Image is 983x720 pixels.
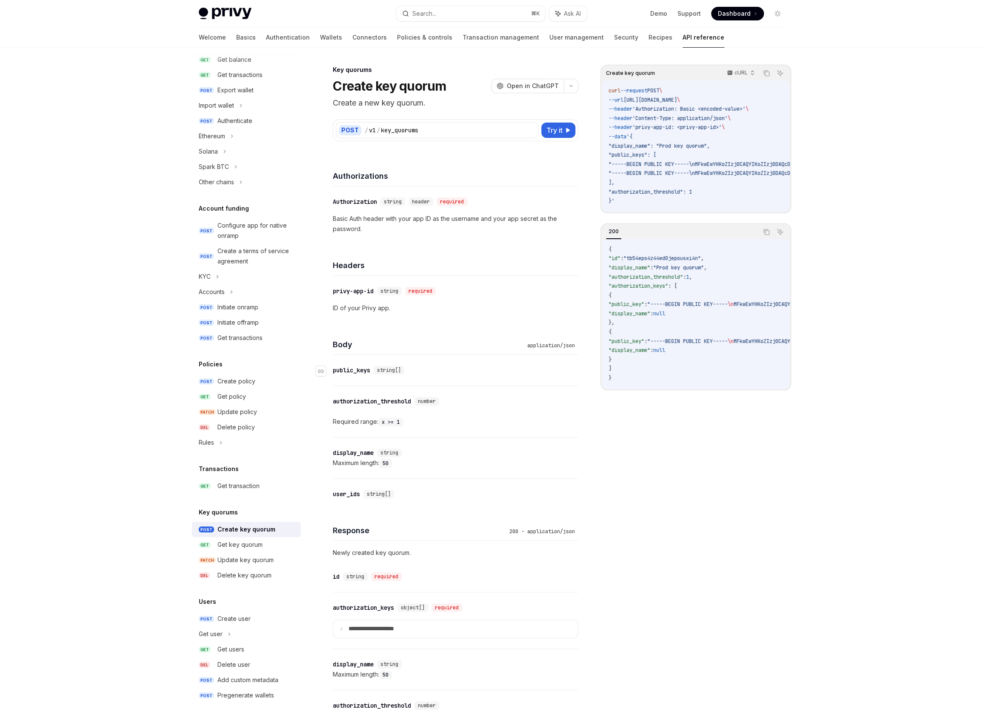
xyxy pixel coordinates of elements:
[192,243,301,269] a: POSTCreate a terms of service agreement
[632,124,722,131] span: 'privy-app-id: <privy-app-id>'
[217,570,271,580] div: Delete key quorum
[365,126,368,134] div: /
[531,10,540,17] span: ⌘ K
[774,226,786,237] button: Ask AI
[761,226,772,237] button: Copy the contents from the code block
[609,97,623,103] span: --url
[217,391,246,402] div: Get policy
[380,449,398,456] span: string
[192,389,301,404] a: GETGet policy
[217,246,296,266] div: Create a terms of service agreement
[192,568,301,583] a: DELDelete key quorum
[728,338,734,345] span: \n
[199,424,210,431] span: DEL
[333,303,578,313] p: ID of your Privy app.
[217,85,254,95] div: Export wallet
[333,660,374,669] div: display_name
[774,68,786,79] button: Ask AI
[352,27,387,48] a: Connectors
[632,106,746,112] span: 'Authorization: Basic <encoded-value>'
[236,27,256,48] a: Basics
[653,310,665,317] span: null
[217,70,263,80] div: Get transactions
[647,301,728,308] span: "-----BEGIN PUBLIC KEY-----
[609,151,656,158] span: "public_keys": [
[668,283,677,289] span: : [
[333,525,506,536] h4: Response
[728,301,734,308] span: \n
[217,660,250,670] div: Delete user
[437,197,467,206] div: required
[192,657,301,672] a: DELDelete user
[609,301,644,308] span: "public_key"
[199,320,214,326] span: POST
[217,524,275,534] div: Create key quorum
[333,548,578,558] p: Newly created key quorum.
[418,398,436,405] span: number
[199,359,223,369] h5: Policies
[412,9,436,19] div: Search...
[199,162,229,172] div: Spark BTC
[632,115,728,122] span: 'Content-Type: application/json'
[609,374,612,381] span: }
[609,106,632,112] span: --header
[199,526,214,533] span: POST
[549,27,604,48] a: User management
[379,671,392,679] code: 50
[333,287,374,295] div: privy-app-id
[379,459,392,468] code: 50
[704,264,707,271] span: ,
[199,8,251,20] img: light logo
[333,603,394,612] div: authorization_keys
[609,329,612,335] span: {
[199,335,214,341] span: POST
[333,490,360,498] div: user_ids
[711,7,764,20] a: Dashboard
[609,310,650,317] span: "display_name"
[199,677,214,683] span: POST
[546,125,563,135] span: Try it
[217,376,255,386] div: Create policy
[623,97,677,103] span: [URL][DOMAIN_NAME]
[192,113,301,129] a: POSTAuthenticate
[412,198,430,205] span: header
[431,603,462,612] div: required
[524,341,578,350] div: application/json
[217,644,244,654] div: Get users
[192,300,301,315] a: POSTInitiate onramp
[199,146,218,157] div: Solana
[653,264,704,271] span: "Prod key quorum"
[686,274,689,280] span: 1
[333,66,578,74] div: Key quorums
[333,458,578,468] div: Maximum length:
[199,464,239,474] h5: Transactions
[761,68,772,79] button: Copy the contents from the code block
[217,481,260,491] div: Get transaction
[192,374,301,389] a: POSTCreate policy
[609,87,620,94] span: curl
[367,491,391,497] span: string[]
[728,115,731,122] span: \
[199,629,223,639] div: Get user
[333,397,411,406] div: authorization_threshold
[333,260,578,271] h4: Headers
[217,116,252,126] div: Authenticate
[199,228,214,234] span: POST
[722,66,758,80] button: cURL
[199,72,211,78] span: GET
[217,555,274,565] div: Update key quorum
[199,483,211,489] span: GET
[614,27,638,48] a: Security
[609,319,614,326] span: },
[333,170,578,182] h4: Authorizations
[339,125,361,135] div: POST
[199,616,214,622] span: POST
[199,100,234,111] div: Import wallet
[609,356,612,363] span: }
[217,317,259,328] div: Initiate offramp
[333,417,578,427] div: Required range:
[647,338,728,345] span: "-----BEGIN PUBLIC KEY-----
[606,70,655,77] span: Create key quorum
[199,437,214,448] div: Rules
[333,97,578,109] p: Create a new key quorum.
